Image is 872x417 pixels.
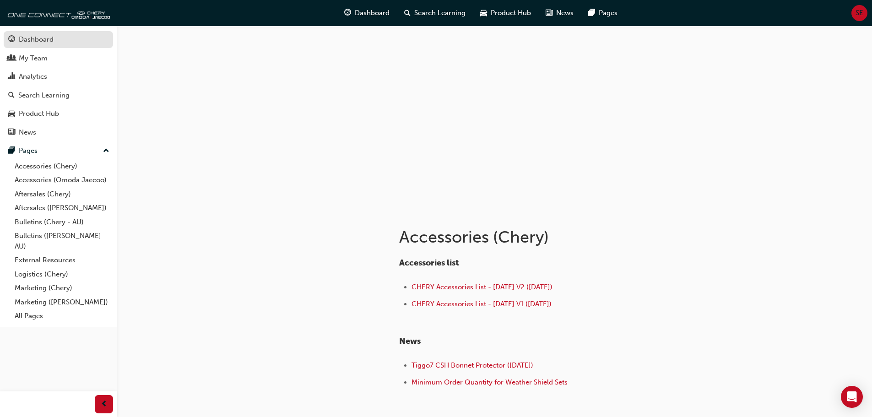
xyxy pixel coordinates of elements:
[11,201,113,215] a: Aftersales ([PERSON_NAME])
[19,127,36,138] div: News
[11,159,113,173] a: Accessories (Chery)
[412,300,552,308] a: CHERY Accessories List - [DATE] V1 ([DATE])
[538,4,581,22] a: news-iconNews
[473,4,538,22] a: car-iconProduct Hub
[412,378,568,386] a: Minimum Order Quantity for Weather Shield Sets
[18,90,70,101] div: Search Learning
[11,253,113,267] a: External Resources
[599,8,617,18] span: Pages
[8,147,15,155] span: pages-icon
[8,129,15,137] span: news-icon
[4,31,113,48] a: Dashboard
[4,142,113,159] button: Pages
[101,399,108,410] span: prev-icon
[8,92,15,100] span: search-icon
[851,5,867,21] button: SE
[344,7,351,19] span: guage-icon
[556,8,574,18] span: News
[11,187,113,201] a: Aftersales (Chery)
[4,87,113,104] a: Search Learning
[19,146,38,156] div: Pages
[399,258,459,268] span: Accessories list
[19,108,59,119] div: Product Hub
[8,36,15,44] span: guage-icon
[19,71,47,82] div: Analytics
[399,336,421,346] span: News
[11,215,113,229] a: Bulletins (Chery - AU)
[588,7,595,19] span: pages-icon
[412,361,533,369] a: Tiggo7 CSH Bonnet Protector ([DATE])
[399,227,699,247] h1: Accessories (Chery)
[4,50,113,67] a: My Team
[414,8,466,18] span: Search Learning
[11,281,113,295] a: Marketing (Chery)
[4,29,113,142] button: DashboardMy TeamAnalyticsSearch LearningProduct HubNews
[11,267,113,282] a: Logistics (Chery)
[8,73,15,81] span: chart-icon
[8,54,15,63] span: people-icon
[11,309,113,323] a: All Pages
[480,7,487,19] span: car-icon
[841,386,863,408] div: Open Intercom Messenger
[4,105,113,122] a: Product Hub
[11,295,113,309] a: Marketing ([PERSON_NAME])
[11,229,113,253] a: Bulletins ([PERSON_NAME] - AU)
[412,283,552,291] a: CHERY Accessories List - [DATE] V2 ([DATE])
[19,34,54,45] div: Dashboard
[8,110,15,118] span: car-icon
[4,124,113,141] a: News
[581,4,625,22] a: pages-iconPages
[856,8,863,18] span: SE
[491,8,531,18] span: Product Hub
[355,8,390,18] span: Dashboard
[337,4,397,22] a: guage-iconDashboard
[404,7,411,19] span: search-icon
[11,173,113,187] a: Accessories (Omoda Jaecoo)
[19,53,48,64] div: My Team
[397,4,473,22] a: search-iconSearch Learning
[4,68,113,85] a: Analytics
[103,145,109,157] span: up-icon
[546,7,552,19] span: news-icon
[5,4,110,22] img: oneconnect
